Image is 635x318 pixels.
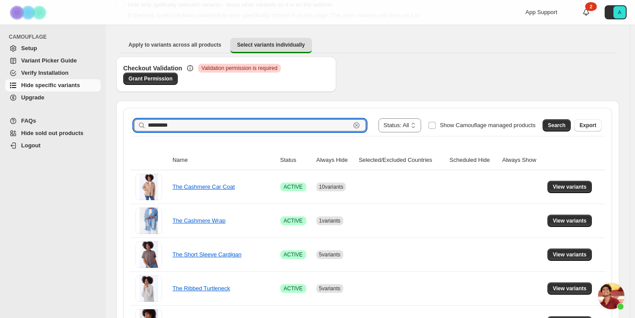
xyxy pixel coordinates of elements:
button: View variants [547,215,592,227]
span: Logout [21,142,40,149]
button: Avatar with initials A [605,5,627,19]
button: Apply to variants across all products [121,38,228,52]
a: Variant Picker Guide [5,55,101,67]
a: The Cashmere Car Coat [173,183,235,190]
button: Select variants individually [230,38,312,53]
h3: Checkout Validation [123,64,182,73]
span: 5 variants [319,285,341,292]
a: Hide sold out products [5,127,101,139]
th: Always Hide [314,150,356,170]
span: Export [580,122,596,129]
span: Validation permission is required [202,65,278,72]
a: FAQs [5,115,101,127]
img: Camouflage [7,0,51,25]
a: Verify Installation [5,67,101,79]
a: The Cashmere Wrap [173,217,225,224]
span: View variants [553,183,587,190]
span: Avatar with initials A [613,6,626,18]
th: Scheduled Hide [447,150,500,170]
span: Select variants individually [237,41,305,48]
div: 2 [585,2,597,11]
span: App Support [525,9,557,15]
span: Show Camouflage managed products [440,122,536,128]
span: Verify Installation [21,69,69,76]
span: 10 variants [319,184,343,190]
button: Search [543,119,571,132]
span: Setup [21,45,37,51]
button: View variants [547,181,592,193]
a: 2 [582,8,591,17]
span: Hide specific variants [21,82,80,88]
span: ACTIVE [284,183,303,190]
th: Status [278,150,314,170]
th: Selected/Excluded Countries [356,150,447,170]
span: 5 variants [319,252,341,258]
span: Grant Permission [128,75,173,82]
button: Clear [352,121,361,130]
span: 1 variants [319,218,341,224]
span: ACTIVE [284,251,303,258]
a: Setup [5,42,101,55]
a: Upgrade [5,91,101,104]
th: Name [170,150,278,170]
a: The Ribbed Turtleneck [173,285,230,292]
span: View variants [553,251,587,258]
span: CAMOUFLAGE [9,33,101,40]
th: Always Show [499,150,545,170]
div: Open chat [598,283,624,309]
span: Hide sold out products [21,130,84,136]
span: View variants [553,217,587,224]
a: The Short Sleeve Cardigan [173,251,242,258]
a: Logout [5,139,101,152]
button: Export [574,119,602,132]
span: View variants [553,285,587,292]
span: Apply to variants across all products [128,41,221,48]
a: Hide specific variants [5,79,101,91]
span: Variant Picker Guide [21,57,77,64]
button: View variants [547,282,592,295]
span: Search [548,122,565,129]
button: View variants [547,249,592,261]
span: ACTIVE [284,217,303,224]
span: FAQs [21,117,36,124]
span: Upgrade [21,94,44,101]
span: ACTIVE [284,285,303,292]
a: Grant Permission [123,73,178,85]
text: A [618,10,621,15]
